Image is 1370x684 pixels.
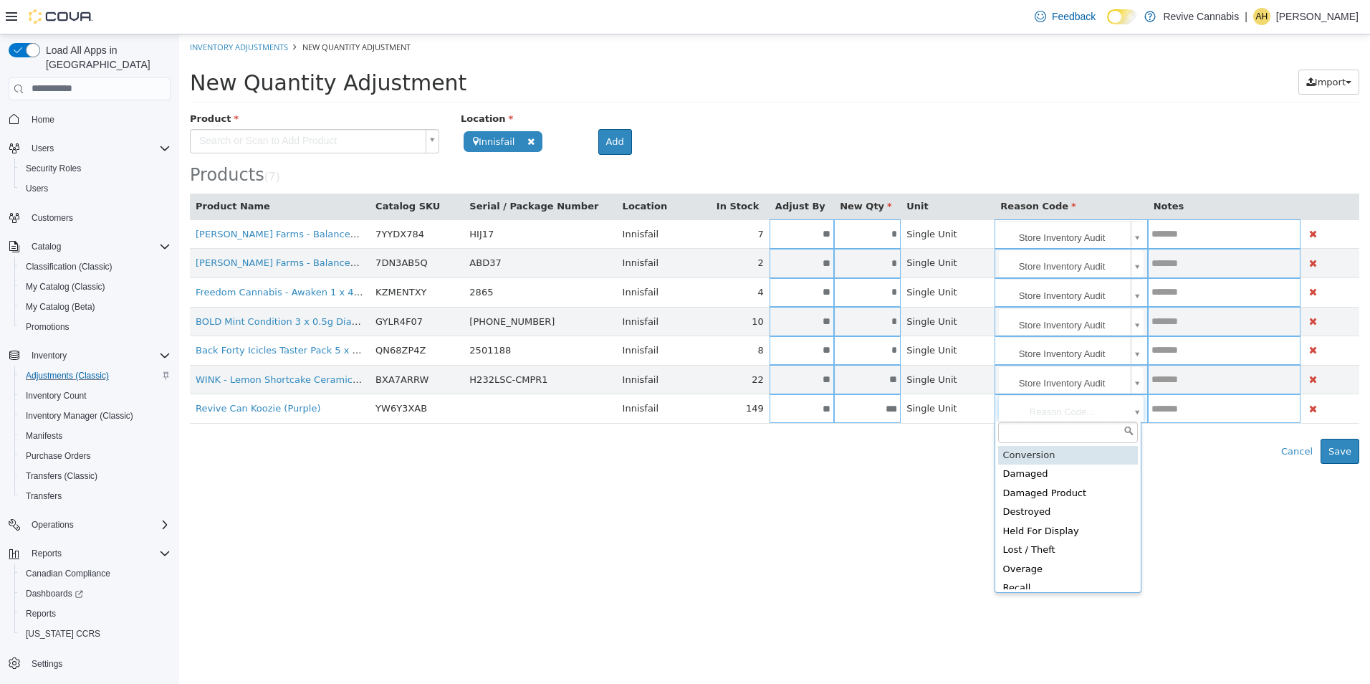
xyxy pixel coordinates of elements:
[20,367,115,384] a: Adjustments (Classic)
[20,387,171,404] span: Inventory Count
[26,516,171,533] span: Operations
[26,490,62,502] span: Transfers
[26,111,60,128] a: Home
[32,548,62,559] span: Reports
[29,9,93,24] img: Cova
[1253,8,1270,25] div: Amy Harrington
[32,114,54,125] span: Home
[1052,9,1096,24] span: Feedback
[20,467,103,485] a: Transfers (Classic)
[32,350,67,361] span: Inventory
[26,410,133,422] span: Inventory Manager (Classic)
[3,109,176,130] button: Home
[14,317,176,337] button: Promotions
[14,584,176,604] a: Dashboards
[14,386,176,406] button: Inventory Count
[14,426,176,446] button: Manifests
[20,488,67,505] a: Transfers
[819,450,959,469] div: Damaged Product
[819,430,959,450] div: Damaged
[20,367,171,384] span: Adjustments (Classic)
[819,526,959,545] div: Overage
[26,110,171,128] span: Home
[26,430,62,442] span: Manifests
[20,565,171,582] span: Canadian Compliance
[1107,24,1108,25] span: Dark Mode
[14,446,176,466] button: Purchase Orders
[20,625,171,642] span: Washington CCRS
[26,655,68,673] a: Settings
[3,515,176,535] button: Operations
[14,624,176,644] button: [US_STATE] CCRS
[26,238,171,255] span: Catalog
[26,390,87,402] span: Inventory Count
[3,346,176,366] button: Inventory
[819,544,959,564] div: Recall
[20,427,171,445] span: Manifests
[1245,8,1247,25] p: |
[26,450,91,462] span: Purchase Orders
[26,347,72,364] button: Inventory
[14,366,176,386] button: Adjustments (Classic)
[14,277,176,297] button: My Catalog (Classic)
[14,564,176,584] button: Canadian Compliance
[26,301,95,313] span: My Catalog (Beta)
[14,466,176,486] button: Transfers (Classic)
[40,43,171,72] span: Load All Apps in [GEOGRAPHIC_DATA]
[26,545,171,562] span: Reports
[819,506,959,526] div: Lost / Theft
[20,298,171,315] span: My Catalog (Beta)
[20,447,171,465] span: Purchase Orders
[1163,8,1239,25] p: Revive Cannabis
[1029,2,1101,31] a: Feedback
[20,427,68,445] a: Manifests
[26,238,67,255] button: Catalog
[32,658,62,670] span: Settings
[32,519,74,531] span: Operations
[26,516,80,533] button: Operations
[26,347,171,364] span: Inventory
[14,179,176,199] button: Users
[20,160,171,177] span: Security Roles
[20,278,111,295] a: My Catalog (Classic)
[20,488,171,505] span: Transfers
[20,298,101,315] a: My Catalog (Beta)
[26,608,56,619] span: Reports
[26,140,171,157] span: Users
[14,158,176,179] button: Security Roles
[14,604,176,624] button: Reports
[14,297,176,317] button: My Catalog (Beta)
[1107,9,1137,24] input: Dark Mode
[3,138,176,158] button: Users
[20,605,62,622] a: Reports
[20,258,118,275] a: Classification (Classic)
[20,387,92,404] a: Inventory Count
[26,163,81,174] span: Security Roles
[20,318,171,336] span: Promotions
[20,278,171,295] span: My Catalog (Classic)
[26,183,48,194] span: Users
[3,652,176,673] button: Settings
[819,412,959,431] div: Conversion
[20,407,171,424] span: Inventory Manager (Classic)
[26,568,110,579] span: Canadian Compliance
[26,321,70,333] span: Promotions
[32,143,54,154] span: Users
[20,318,75,336] a: Promotions
[26,261,112,272] span: Classification (Classic)
[20,605,171,622] span: Reports
[26,628,100,640] span: [US_STATE] CCRS
[20,467,171,485] span: Transfers (Classic)
[14,486,176,506] button: Transfers
[26,281,105,293] span: My Catalog (Classic)
[1276,8,1359,25] p: [PERSON_NAME]
[26,545,67,562] button: Reports
[819,468,959,488] div: Destroyed
[14,257,176,277] button: Classification (Classic)
[1256,8,1268,25] span: AH
[32,241,61,252] span: Catalog
[3,207,176,228] button: Customers
[20,447,97,465] a: Purchase Orders
[20,585,89,602] a: Dashboards
[819,488,959,507] div: Held For Display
